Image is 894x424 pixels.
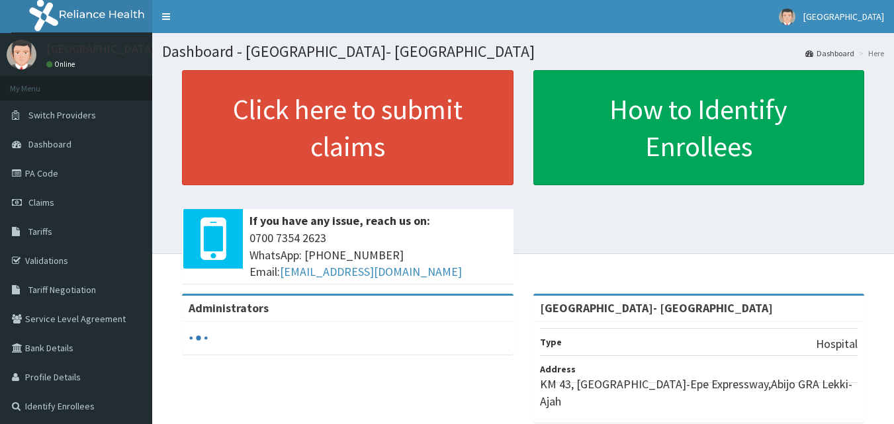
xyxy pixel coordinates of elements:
[28,109,96,121] span: Switch Providers
[803,11,884,22] span: [GEOGRAPHIC_DATA]
[540,363,576,375] b: Address
[816,335,858,353] p: Hospital
[533,70,865,185] a: How to Identify Enrollees
[280,264,462,279] a: [EMAIL_ADDRESS][DOMAIN_NAME]
[46,60,78,69] a: Online
[805,48,854,59] a: Dashboard
[182,70,514,185] a: Click here to submit claims
[28,284,96,296] span: Tariff Negotiation
[779,9,795,25] img: User Image
[540,376,858,409] p: KM 43, [GEOGRAPHIC_DATA]-Epe Expressway,Abijo GRA Lekki-Ajah
[28,138,71,150] span: Dashboard
[7,40,36,69] img: User Image
[46,43,156,55] p: [GEOGRAPHIC_DATA]
[856,48,884,59] li: Here
[540,336,562,348] b: Type
[249,213,430,228] b: If you have any issue, reach us on:
[28,196,54,208] span: Claims
[189,300,269,316] b: Administrators
[249,230,507,280] span: 0700 7354 2623 WhatsApp: [PHONE_NUMBER] Email:
[189,328,208,348] svg: audio-loading
[28,226,52,237] span: Tariffs
[540,300,773,316] strong: [GEOGRAPHIC_DATA]- [GEOGRAPHIC_DATA]
[162,43,884,60] h1: Dashboard - [GEOGRAPHIC_DATA]- [GEOGRAPHIC_DATA]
